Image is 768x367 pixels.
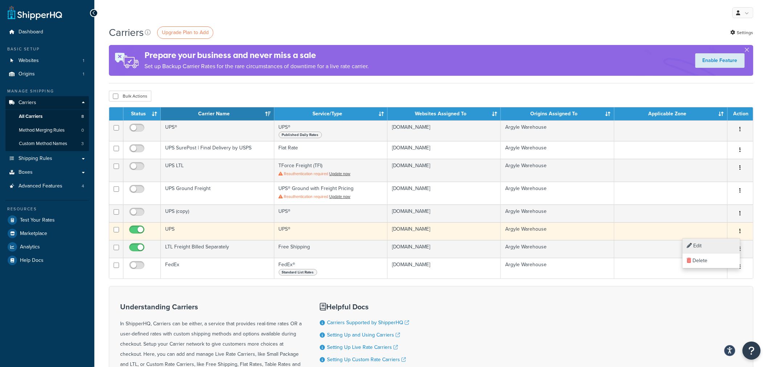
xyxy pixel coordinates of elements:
h4: Prepare your business and never miss a sale [144,49,369,61]
td: [DOMAIN_NAME] [388,159,501,182]
td: Argyle Warehouse [501,120,614,141]
th: Service/Type: activate to sort column ascending [274,107,388,120]
td: [DOMAIN_NAME] [388,120,501,141]
a: Setting Up and Using Carriers [327,331,400,339]
h3: Understanding Carriers [120,303,302,311]
span: Method Merging Rules [19,127,65,133]
a: Update now [330,171,351,177]
a: Advanced Features 4 [5,180,89,193]
td: [DOMAIN_NAME] [388,205,501,222]
span: 4 [82,183,84,189]
a: Help Docs [5,254,89,267]
td: [DOMAIN_NAME] [388,258,501,279]
td: Argyle Warehouse [501,141,614,159]
div: Basic Setup [5,46,89,52]
span: Published Daily Rates [279,132,322,138]
td: UPS® [161,120,274,141]
a: Origins 1 [5,67,89,81]
td: Flat Rate [274,141,388,159]
td: Argyle Warehouse [501,205,614,222]
span: Carriers [19,100,36,106]
button: Open Resource Center [743,342,761,360]
li: Advanced Features [5,180,89,193]
h3: Helpful Docs [320,303,414,311]
span: All Carriers [19,114,42,120]
span: 1 [83,58,84,64]
a: All Carriers 8 [5,110,89,123]
a: Edit [683,239,740,253]
span: Test Your Rates [20,217,55,223]
a: Upgrade Plan to Add [157,26,213,39]
td: [DOMAIN_NAME] [388,222,501,240]
a: Analytics [5,240,89,253]
th: Action [728,107,753,120]
span: Websites [19,58,39,64]
td: UPS LTL [161,159,274,182]
a: Carriers [5,96,89,110]
p: Set up Backup Carrier Rates for the rare circumstances of downtime for a live rate carrier. [144,61,369,71]
span: Reauthentication required [284,171,328,177]
li: Method Merging Rules [5,124,89,137]
span: Advanced Features [19,183,62,189]
a: Update now [330,194,351,199]
span: Custom Method Names [19,141,67,147]
span: Upgrade Plan to Add [162,29,209,36]
a: Setting Up Live Rate Carriers [327,343,398,351]
span: 8 [81,114,84,120]
td: UPS SurePost | Final Delivery by USPS [161,141,274,159]
a: Setting Up Custom Rate Carriers [327,356,406,363]
li: Carriers [5,96,89,151]
a: Marketplace [5,227,89,240]
span: Origins [19,71,35,77]
th: Origins Assigned To: activate to sort column ascending [501,107,614,120]
td: UPS® [274,222,388,240]
span: Shipping Rules [19,156,52,162]
a: Dashboard [5,25,89,39]
span: Dashboard [19,29,43,35]
a: Method Merging Rules 0 [5,124,89,137]
div: Resources [5,206,89,212]
a: Custom Method Names 3 [5,137,89,150]
td: Free Shipping [274,240,388,258]
td: [DOMAIN_NAME] [388,240,501,258]
span: Help Docs [20,257,44,264]
li: Websites [5,54,89,67]
td: UPS® Ground with Freight Pricing [274,182,388,205]
a: Carriers Supported by ShipperHQ [327,319,409,326]
th: Applicable Zone: activate to sort column ascending [614,107,728,120]
button: Bulk Actions [109,91,151,102]
td: [DOMAIN_NAME] [388,182,501,205]
th: Status: activate to sort column ascending [123,107,161,120]
span: Reauthentication required [284,194,328,199]
td: UPS Ground Freight [161,182,274,205]
a: Test Your Rates [5,214,89,227]
h1: Carriers [109,25,144,40]
td: Argyle Warehouse [501,159,614,182]
span: Boxes [19,169,33,176]
span: Standard List Rates [279,269,317,276]
a: Shipping Rules [5,152,89,165]
td: UPS (copy) [161,205,274,222]
a: Delete [683,253,740,268]
td: FedEx [161,258,274,279]
td: FedEx® [274,258,388,279]
span: Analytics [20,244,40,250]
td: Argyle Warehouse [501,240,614,258]
a: Websites 1 [5,54,89,67]
td: Argyle Warehouse [501,182,614,205]
img: ad-rules-rateshop-fe6ec290ccb7230408bd80ed9643f0289d75e0ffd9eb532fc0e269fcd187b520.png [109,45,144,76]
a: ShipperHQ Home [8,5,62,20]
td: Argyle Warehouse [501,258,614,279]
td: UPS® [274,120,388,141]
a: Enable Feature [695,53,745,68]
td: Argyle Warehouse [501,222,614,240]
a: Boxes [5,166,89,179]
span: 1 [83,71,84,77]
